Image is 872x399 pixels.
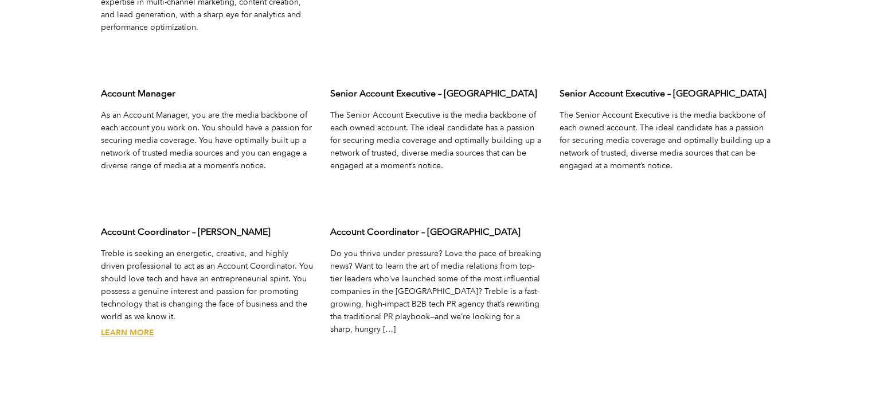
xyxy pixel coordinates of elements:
p: Treble is seeking an energetic, creative, and highly driven professional to act as an Account Coo... [101,247,313,323]
h3: Senior Account Executive – [GEOGRAPHIC_DATA] [330,87,542,100]
p: As an Account Manager, you are the media backbone of each account you work on. You should have a ... [101,109,313,172]
h3: Account Coordinator – [GEOGRAPHIC_DATA] [330,226,542,238]
h3: Senior Account Executive – [GEOGRAPHIC_DATA] [560,87,772,100]
h3: Account Coordinator – [PERSON_NAME] [101,226,313,238]
p: The Senior Account Executive is the media backbone of each owned account. The ideal candidate has... [560,109,772,172]
h3: Account Manager [101,87,313,100]
p: Do you thrive under pressure? Love the pace of breaking news? Want to learn the art of media rela... [330,247,542,336]
a: Account Coordinator – Austin [101,327,154,338]
p: The Senior Account Executive is the media backbone of each owned account. The ideal candidate has... [330,109,542,172]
